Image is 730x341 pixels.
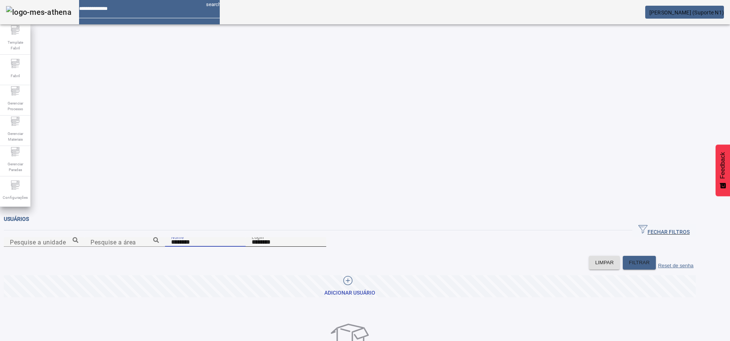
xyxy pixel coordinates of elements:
[252,234,264,239] mat-label: Login
[623,256,656,270] button: FILTRAR
[632,224,696,237] button: FECHAR FILTROS
[4,98,27,114] span: Gerenciar Processo
[8,71,22,81] span: Fabril
[324,289,375,297] div: Adicionar Usuário
[595,259,614,266] span: LIMPAR
[4,37,27,53] span: Template Fabril
[649,10,724,16] span: [PERSON_NAME] (Suporte N1)
[638,225,690,236] span: FECHAR FILTROS
[0,192,30,203] span: Configurações
[90,238,136,246] mat-label: Pesquise a área
[6,6,71,18] img: logo-mes-athena
[171,234,184,239] mat-label: Nome
[4,128,27,144] span: Gerenciar Materiais
[716,144,730,196] button: Feedback - Mostrar pesquisa
[10,238,78,247] input: Number
[90,238,159,247] input: Number
[719,152,726,179] span: Feedback
[658,263,693,268] label: Reset de senha
[589,256,620,270] button: LIMPAR
[4,159,27,175] span: Gerenciar Paradas
[629,259,650,266] span: FILTRAR
[10,238,66,246] mat-label: Pesquise a unidade
[4,275,696,297] button: Adicionar Usuário
[656,256,696,270] button: Reset de senha
[4,216,29,222] span: Usuários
